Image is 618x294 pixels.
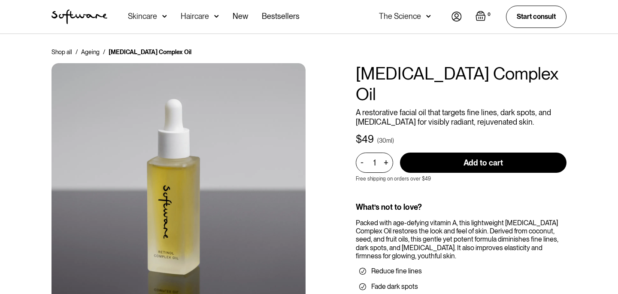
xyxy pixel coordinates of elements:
a: home [51,9,107,24]
div: [MEDICAL_DATA] Complex Oil [109,48,191,56]
h1: [MEDICAL_DATA] Complex Oil [356,63,566,104]
img: arrow down [426,12,431,21]
p: Free shipping on orders over $49 [356,176,431,182]
li: Reduce fine lines [359,267,563,276]
a: Open empty cart [476,11,492,23]
div: $ [356,133,362,146]
p: A restorative facial oil that targets fine lines, dark spots, and [MEDICAL_DATA] for visibly radi... [356,108,566,126]
div: - [360,158,366,167]
a: Start consult [506,6,566,28]
div: + [381,158,391,168]
div: / [103,48,105,56]
div: Haircare [181,12,209,21]
div: 49 [362,133,374,146]
li: Fade dark spots [359,282,563,291]
img: Software Logo [51,9,107,24]
input: Add to cart [400,153,566,173]
div: Packed with age-defying vitamin A, this lightweight [MEDICAL_DATA] Complex Oil restores the look ... [356,219,566,260]
div: What’s not to love? [356,202,566,212]
div: 0 [486,11,492,18]
img: arrow down [214,12,219,21]
div: The Science [379,12,421,21]
a: Shop all [51,48,72,56]
a: Ageing [81,48,100,56]
div: / [76,48,78,56]
div: Skincare [128,12,157,21]
img: arrow down [162,12,167,21]
div: (30ml) [377,136,394,145]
